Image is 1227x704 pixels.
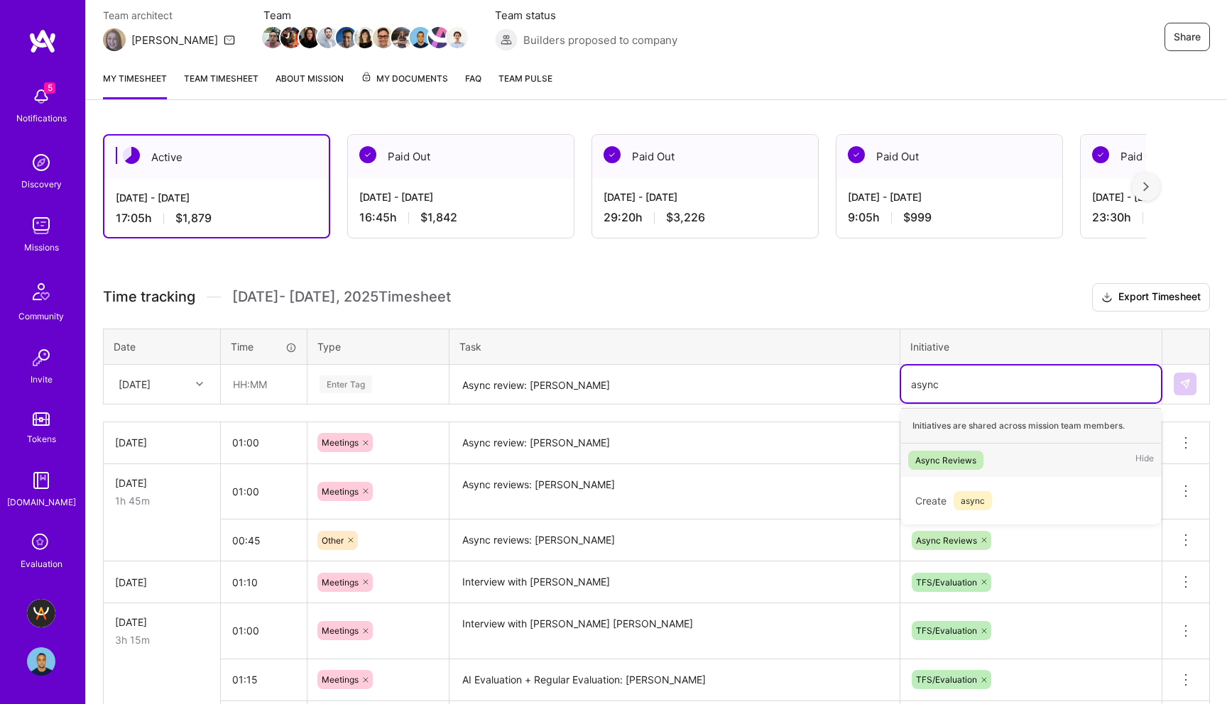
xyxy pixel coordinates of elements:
img: User Avatar [27,647,55,676]
span: $3,226 [666,210,705,225]
div: Tokens [27,431,56,446]
div: [DATE] - [DATE] [848,189,1051,204]
div: [DOMAIN_NAME] [7,495,76,510]
img: teamwork [27,211,55,240]
span: Team [263,8,467,23]
div: Evaluation [21,556,62,571]
div: 16:45 h [359,210,562,225]
i: icon Mail [224,34,235,45]
a: FAQ [465,71,481,99]
img: Team Member Avatar [410,27,431,48]
th: Type [307,329,449,364]
div: Paid Out [348,135,574,178]
textarea: Async review: [PERSON_NAME] [451,366,898,404]
span: $1,879 [175,211,212,226]
span: Meetings [322,674,359,685]
img: Team Member Avatar [262,27,283,48]
span: Team architect [103,8,235,23]
span: Builders proposed to company [523,33,677,48]
img: guide book [27,466,55,495]
img: tokens [33,412,50,426]
div: 3h 15m [115,632,209,647]
img: Team Member Avatar [280,27,302,48]
div: [DATE] - [DATE] [604,189,807,204]
textarea: Async reviews: [PERSON_NAME] [451,466,898,519]
img: bell [27,82,55,111]
a: Team Member Avatar [356,26,374,50]
span: $999 [903,210,932,225]
input: HH:MM [221,563,307,601]
img: Team Member Avatar [391,27,413,48]
span: Team Pulse [498,73,552,84]
img: Team Member Avatar [447,27,468,48]
span: Time tracking [103,288,195,306]
img: A.Team - Grow A.Team's Community & Demand [27,599,55,627]
img: Builders proposed to company [495,28,518,51]
textarea: Interview with [PERSON_NAME] [PERSON_NAME] [451,605,898,658]
a: My timesheet [103,71,167,99]
img: Paid Out [848,146,865,163]
div: [DATE] - [DATE] [116,190,317,205]
a: User Avatar [23,647,59,676]
a: Team Member Avatar [393,26,411,50]
span: Team status [495,8,677,23]
span: Other [322,535,344,546]
div: Active [104,136,329,179]
div: 17:05 h [116,211,317,226]
div: Paid Out [592,135,818,178]
div: [DATE] [115,615,209,629]
img: Team Architect [103,28,126,51]
a: Team Member Avatar [411,26,430,50]
a: My Documents [361,71,448,99]
input: HH:MM [222,365,306,403]
div: Paid Out [836,135,1062,178]
div: [DATE] [115,575,209,590]
span: Hide [1135,451,1154,470]
input: HH:MM [221,424,307,461]
button: Share [1165,23,1210,51]
div: Invite [31,372,53,387]
span: 5 [44,82,55,94]
span: TFS/Evaluation [916,577,977,588]
a: Team Pulse [498,71,552,99]
span: My Documents [361,71,448,87]
a: About Mission [276,71,344,99]
img: Team Member Avatar [428,27,449,48]
textarea: Async reviews: [PERSON_NAME] [451,521,898,560]
a: Team timesheet [184,71,258,99]
i: icon Download [1101,290,1113,305]
img: Team Member Avatar [373,27,394,48]
div: [DATE] [115,475,209,490]
div: [DATE] [115,435,209,450]
span: Async Reviews [916,535,977,546]
input: HH:MM [221,612,307,649]
span: $1,842 [420,210,457,225]
img: Paid Out [1092,146,1109,163]
a: Team Member Avatar [300,26,319,50]
div: Create [908,484,1154,517]
div: Missions [24,240,59,255]
div: 9:05 h [848,210,1051,225]
img: Paid Out [359,146,376,163]
div: Discovery [21,177,62,192]
a: Team Member Avatar [337,26,356,50]
span: TFS/Evaluation [916,625,977,636]
textarea: Interview with [PERSON_NAME] [451,563,898,602]
i: icon SelectionTeam [28,529,55,556]
span: Meetings [322,625,359,636]
span: Meetings [322,577,359,588]
i: icon Chevron [196,380,203,387]
div: Notifications [16,111,67,126]
div: [PERSON_NAME] [131,33,218,48]
div: Time [231,339,297,354]
span: async [954,491,992,510]
input: HH:MM [221,522,307,559]
input: HH:MM [221,473,307,510]
img: Team Member Avatar [299,27,320,48]
img: Submit [1179,378,1191,390]
span: Share [1174,30,1201,44]
th: Task [449,329,900,364]
div: [DATE] [119,377,151,392]
img: Team Member Avatar [317,27,339,48]
button: Export Timesheet [1092,283,1210,312]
